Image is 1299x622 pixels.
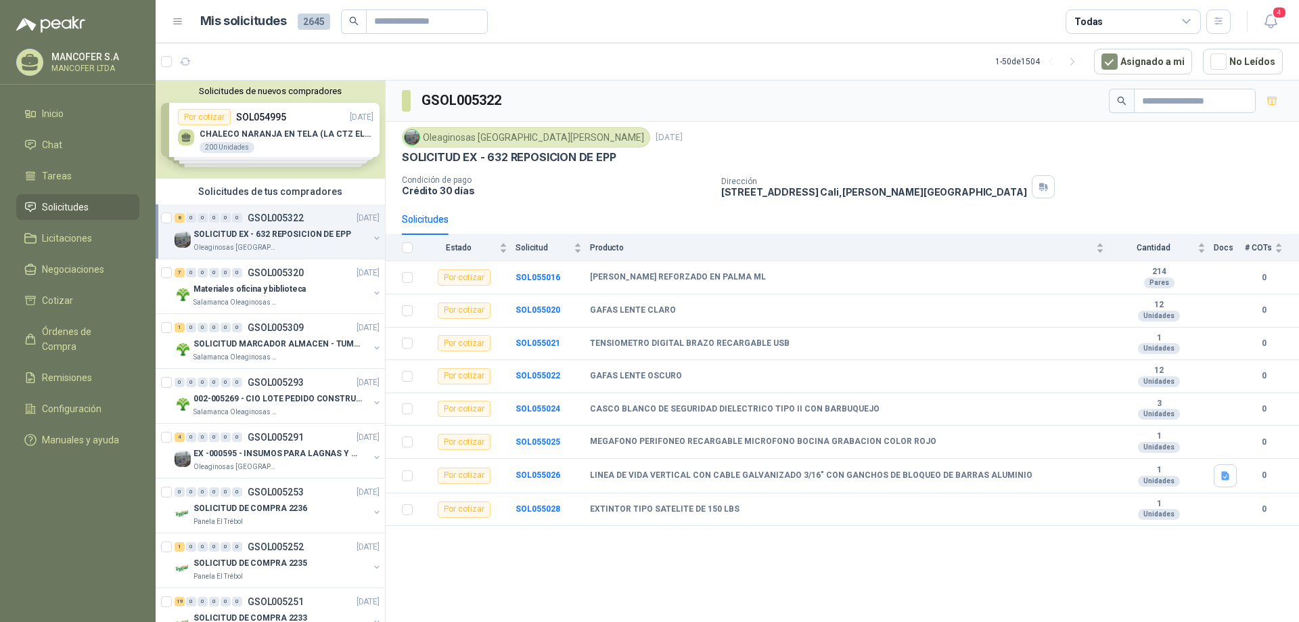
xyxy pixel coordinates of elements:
[438,468,491,484] div: Por cotizar
[161,86,380,96] button: Solicitudes de nuevos compradores
[186,323,196,332] div: 0
[175,487,185,497] div: 0
[42,401,101,416] span: Configuración
[1245,235,1299,261] th: # COTs
[1094,49,1192,74] button: Asignado a mi
[232,378,242,387] div: 0
[232,487,242,497] div: 0
[42,262,104,277] span: Negociaciones
[175,268,185,277] div: 7
[209,323,219,332] div: 0
[721,177,1027,186] p: Dirección
[1112,365,1206,376] b: 12
[193,557,307,570] p: SOLICITUD DE COMPRA 2235
[42,432,119,447] span: Manuales y ayuda
[51,64,136,72] p: MANCOFER LTDA
[209,487,219,497] div: 0
[221,378,231,387] div: 0
[221,597,231,606] div: 0
[175,396,191,412] img: Company Logo
[193,283,306,296] p: Materiales oficina y biblioteca
[175,451,191,467] img: Company Logo
[175,265,382,308] a: 7 0 0 0 0 0 GSOL005320[DATE] Company LogoMateriales oficina y bibliotecaSalamanca Oleaginosas SAS
[1138,311,1180,321] div: Unidades
[193,297,279,308] p: Salamanca Oleaginosas SAS
[221,213,231,223] div: 0
[1138,476,1180,487] div: Unidades
[590,371,682,382] b: GAFAS LENTE OSCURO
[995,51,1083,72] div: 1 - 50 de 1504
[193,338,362,351] p: SOLICITUD MARCADOR ALMACEN - TUMACO
[198,597,208,606] div: 0
[1112,300,1206,311] b: 12
[232,323,242,332] div: 0
[357,541,380,554] p: [DATE]
[42,231,92,246] span: Licitaciones
[1112,235,1214,261] th: Cantidad
[186,432,196,442] div: 0
[438,368,491,384] div: Por cotizar
[516,437,560,447] a: SOL055025
[198,378,208,387] div: 0
[175,597,185,606] div: 19
[193,516,243,527] p: Panela El Trébol
[16,396,139,422] a: Configuración
[590,243,1093,252] span: Producto
[402,212,449,227] div: Solicitudes
[175,542,185,552] div: 1
[438,401,491,417] div: Por cotizar
[175,374,382,418] a: 0 0 0 0 0 0 GSOL005293[DATE] Company Logo002-005269 - CIO LOTE PEDIDO CONSTRUCCIONSalamanca Oleag...
[516,273,560,282] a: SOL055016
[248,487,304,497] p: GSOL005253
[1245,271,1283,284] b: 0
[175,231,191,248] img: Company Logo
[1138,509,1180,520] div: Unidades
[357,321,380,334] p: [DATE]
[1245,469,1283,482] b: 0
[516,338,560,348] a: SOL055021
[198,487,208,497] div: 0
[42,106,64,121] span: Inicio
[1112,499,1206,510] b: 1
[16,225,139,251] a: Licitaciones
[156,179,385,204] div: Solicitudes de tus compradores
[175,286,191,303] img: Company Logo
[193,447,362,460] p: EX -000595 - INSUMOS PARA LAGNAS Y OFICINAS PLANTA
[438,269,491,286] div: Por cotizar
[232,542,242,552] div: 0
[1144,277,1175,288] div: Pares
[590,235,1112,261] th: Producto
[175,378,185,387] div: 0
[16,16,85,32] img: Logo peakr
[186,378,196,387] div: 0
[516,371,560,380] a: SOL055022
[516,470,560,480] b: SOL055026
[438,335,491,351] div: Por cotizar
[221,487,231,497] div: 0
[209,213,219,223] div: 0
[248,213,304,223] p: GSOL005322
[193,407,279,418] p: Salamanca Oleaginosas SAS
[175,210,382,253] a: 8 0 0 0 0 0 GSOL005322[DATE] Company LogoSOLICITUD EX - 632 REPOSICION DE EPPOleaginosas [GEOGRAP...
[198,213,208,223] div: 0
[1112,465,1206,476] b: 1
[1138,442,1180,453] div: Unidades
[16,163,139,189] a: Tareas
[232,213,242,223] div: 0
[175,323,185,332] div: 1
[516,404,560,414] b: SOL055024
[516,504,560,514] a: SOL055028
[1112,267,1206,277] b: 214
[590,404,880,415] b: CASCO BLANCO DE SEGURIDAD DIELECTRICO TIPO II CON BARBUQUEJO
[209,268,219,277] div: 0
[590,504,739,515] b: EXTINTOR TIPO SATELITE DE 150 LBS
[1112,333,1206,344] b: 1
[421,90,503,111] h3: GSOL005322
[1272,6,1287,19] span: 4
[1112,243,1195,252] span: Cantidad
[221,432,231,442] div: 0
